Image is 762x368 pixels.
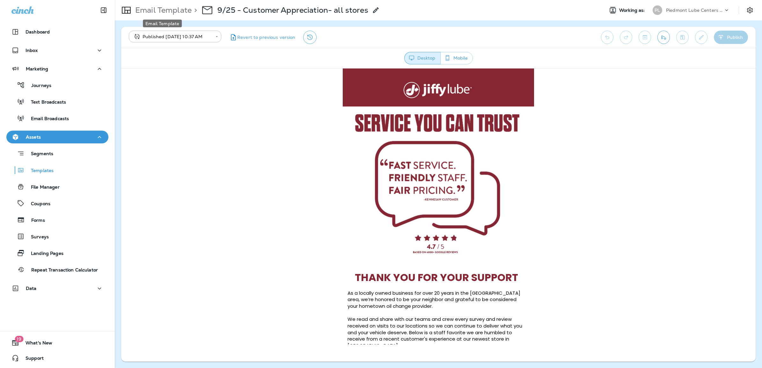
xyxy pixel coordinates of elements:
[6,213,108,227] button: Forms
[19,340,52,348] span: What's New
[25,218,45,224] p: Forms
[234,202,397,216] span: THANK YOU FOR YOUR SUPPORT
[6,230,108,243] button: Surveys
[6,147,108,160] button: Segments
[26,286,37,291] p: Data
[15,336,23,342] span: 19
[657,31,670,44] button: Send test email
[26,134,41,140] p: Assets
[226,247,401,280] span: We read and share with our teams and crew every survey and review received on visits to our locat...
[6,246,108,260] button: Landing Pages
[653,5,662,15] div: PL
[6,282,108,295] button: Data
[25,251,63,257] p: Landing Pages
[25,201,50,207] p: Coupons
[25,234,49,240] p: Surveys
[744,4,756,16] button: Settings
[26,48,38,53] p: Inbox
[226,31,298,44] button: Revert to previous version
[26,29,50,34] p: Dashboard
[6,352,108,364] button: Support
[237,34,296,40] span: Revert to previous version
[666,8,723,13] p: Piedmont Lube Centers LLC
[25,168,54,174] p: Templates
[95,4,113,17] button: Collapse Sidebar
[6,180,108,193] button: File Manager
[440,52,473,64] button: Mobile
[133,5,192,15] p: Email Template
[25,83,51,89] p: Journeys
[25,116,69,122] p: Email Broadcasts
[619,8,646,13] span: Working as:
[19,356,44,363] span: Support
[25,184,60,191] p: File Manager
[6,25,108,38] button: Dashboard
[25,99,66,105] p: Text Broadcasts
[143,20,182,27] div: Email Template
[6,44,108,57] button: Inbox
[6,163,108,177] button: Templates
[404,52,441,64] button: Desktop
[25,151,53,157] p: Segments
[6,263,108,276] button: Repeat Transaction Calculator
[6,78,108,92] button: Journeys
[6,197,108,210] button: Coupons
[303,31,317,44] button: View Changelog
[217,5,368,15] p: 9/25 - Customer Appreciation- all stores
[6,95,108,108] button: Text Broadcasts
[6,112,108,125] button: Email Broadcasts
[133,33,211,40] div: Published [DATE] 10:37 AM
[226,221,399,241] span: As a locally owned business for over 20 years in the [GEOGRAPHIC_DATA] area, we’re honored to be ...
[192,5,197,15] p: >
[26,66,48,71] p: Marketing
[25,267,98,273] p: Repeat Transaction Calculator
[6,336,108,349] button: 19What's New
[6,131,108,143] button: Assets
[6,62,108,75] button: Marketing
